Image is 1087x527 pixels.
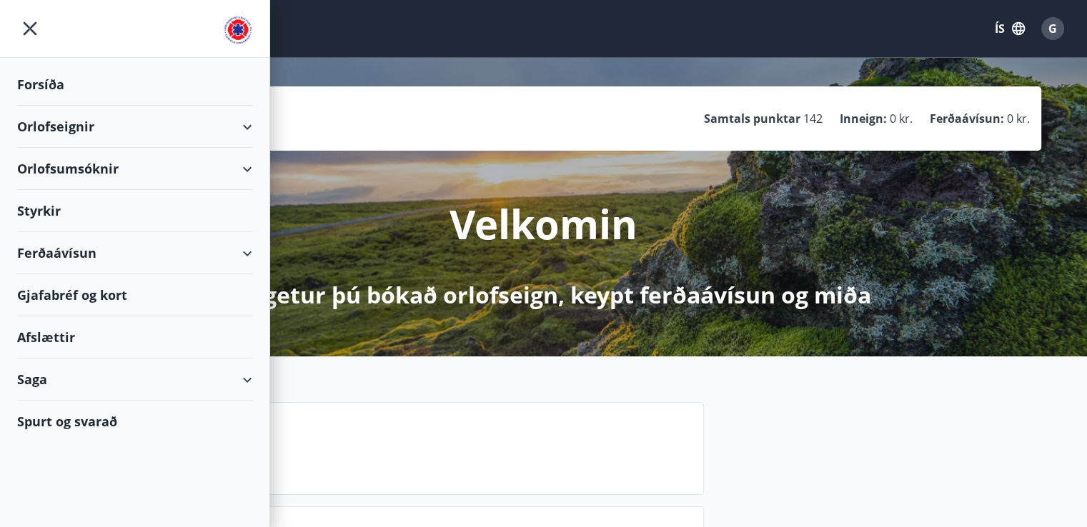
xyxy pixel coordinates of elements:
[152,438,692,463] p: Jól og áramót
[17,316,252,358] div: Afslættir
[890,111,913,126] span: 0 kr.
[17,274,252,316] div: Gjafabréf og kort
[840,111,887,126] p: Inneign :
[1007,111,1030,126] span: 0 kr.
[217,279,871,311] p: Hér getur þú bókað orlofseign, keypt ferðaávísun og miða
[17,232,252,274] div: Ferðaávísun
[450,196,637,251] p: Velkomin
[17,106,252,148] div: Orlofseignir
[1048,21,1057,36] span: G
[930,111,1004,126] p: Ferðaávísun :
[17,64,252,106] div: Forsíða
[17,190,252,232] div: Styrkir
[803,111,823,126] span: 142
[1036,11,1070,46] button: G
[17,358,252,401] div: Saga
[224,16,252,44] img: union_logo
[17,401,252,442] div: Spurt og svarað
[704,111,800,126] p: Samtals punktar
[987,16,1033,41] button: ÍS
[17,16,43,41] button: menu
[17,148,252,190] div: Orlofsumsóknir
